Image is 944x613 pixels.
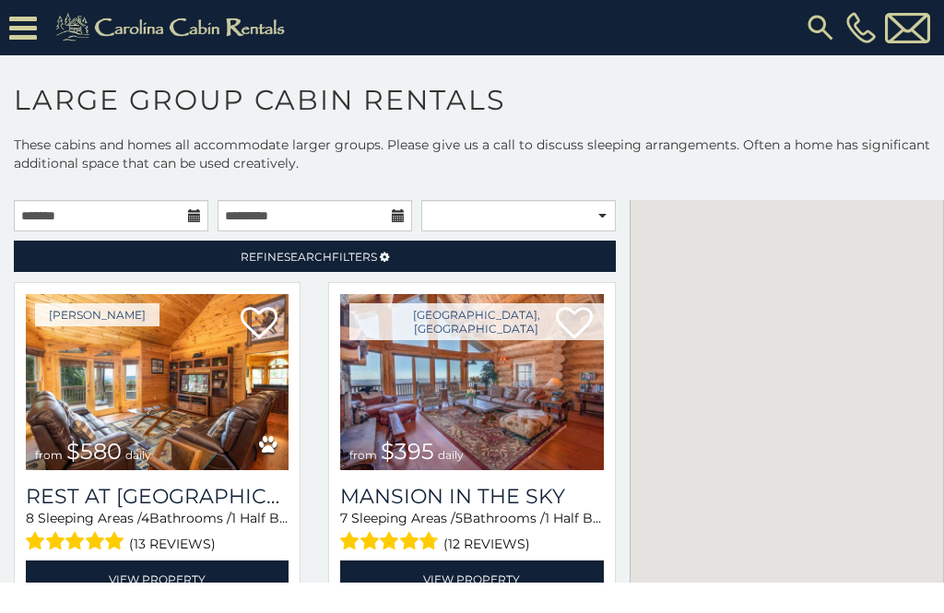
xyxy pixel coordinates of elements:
[35,448,63,462] span: from
[66,438,122,465] span: $580
[340,294,603,470] a: Mansion In The Sky from $395 daily
[340,560,603,598] a: View Property
[340,509,603,556] div: Sleeping Areas / Bathrooms / Sleeps:
[141,510,149,526] span: 4
[381,438,434,465] span: $395
[129,532,216,556] span: (13 reviews)
[26,484,289,509] h3: Rest at Mountain Crest
[804,11,837,44] img: search-regular.svg
[241,305,277,344] a: Add to favorites
[340,294,603,470] img: Mansion In The Sky
[26,560,289,598] a: View Property
[231,510,315,526] span: 1 Half Baths /
[26,294,289,470] a: Rest at Mountain Crest from $580 daily
[438,448,464,462] span: daily
[46,9,301,46] img: Khaki-logo.png
[545,510,629,526] span: 1 Half Baths /
[26,509,289,556] div: Sleeping Areas / Bathrooms / Sleeps:
[284,250,332,264] span: Search
[35,303,159,326] a: [PERSON_NAME]
[340,510,348,526] span: 7
[349,303,603,340] a: [GEOGRAPHIC_DATA], [GEOGRAPHIC_DATA]
[443,532,530,556] span: (12 reviews)
[14,241,616,272] a: RefineSearchFilters
[26,510,34,526] span: 8
[241,250,377,264] span: Refine Filters
[842,12,880,43] a: [PHONE_NUMBER]
[26,294,289,470] img: Rest at Mountain Crest
[340,484,603,509] a: Mansion In The Sky
[26,484,289,509] a: Rest at [GEOGRAPHIC_DATA]
[349,448,377,462] span: from
[125,448,151,462] span: daily
[455,510,463,526] span: 5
